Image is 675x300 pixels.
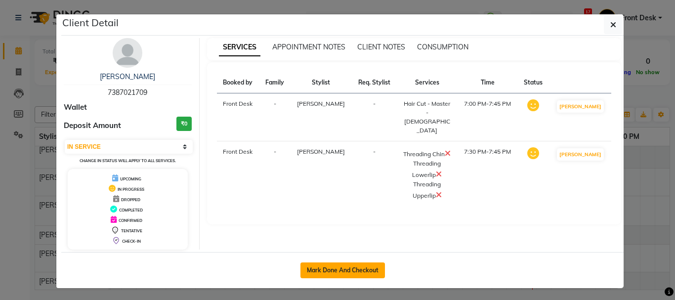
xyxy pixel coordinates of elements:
[518,72,549,93] th: Status
[300,262,385,278] button: Mark Done And Checkout
[352,141,397,207] td: -
[219,39,260,56] span: SERVICES
[291,72,352,93] th: Stylist
[458,93,518,141] td: 7:00 PM-7:45 PM
[259,72,290,93] th: Family
[259,141,290,207] td: -
[119,208,143,213] span: COMPLETED
[217,72,259,93] th: Booked by
[108,88,147,97] span: 7387021709
[297,100,345,107] span: [PERSON_NAME]
[113,38,142,68] img: avatar
[118,187,144,192] span: IN PROGRESS
[557,100,604,113] button: [PERSON_NAME]
[217,93,259,141] td: Front Desk
[557,148,604,161] button: [PERSON_NAME]
[259,93,290,141] td: -
[297,148,345,155] span: [PERSON_NAME]
[217,141,259,207] td: Front Desk
[64,102,87,113] span: Wallet
[397,72,458,93] th: Services
[64,120,121,131] span: Deposit Amount
[122,239,141,244] span: CHECK-IN
[62,15,119,30] h5: Client Detail
[121,197,140,202] span: DROPPED
[403,159,452,180] div: Threading Lowerlip
[176,117,192,131] h3: ₹0
[120,176,141,181] span: UPCOMING
[458,72,518,93] th: Time
[417,43,468,51] span: CONSUMPTION
[403,147,452,159] div: Threading Chin
[352,93,397,141] td: -
[458,141,518,207] td: 7:30 PM-7:45 PM
[121,228,142,233] span: TENTATIVE
[272,43,345,51] span: APPOINTMENT NOTES
[403,180,452,201] div: Threading Upperlip
[80,158,176,163] small: Change in status will apply to all services.
[119,218,142,223] span: CONFIRMED
[403,99,452,135] div: Hair Cut - Master - [DEMOGRAPHIC_DATA]
[100,72,155,81] a: [PERSON_NAME]
[357,43,405,51] span: CLIENT NOTES
[352,72,397,93] th: Req. Stylist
